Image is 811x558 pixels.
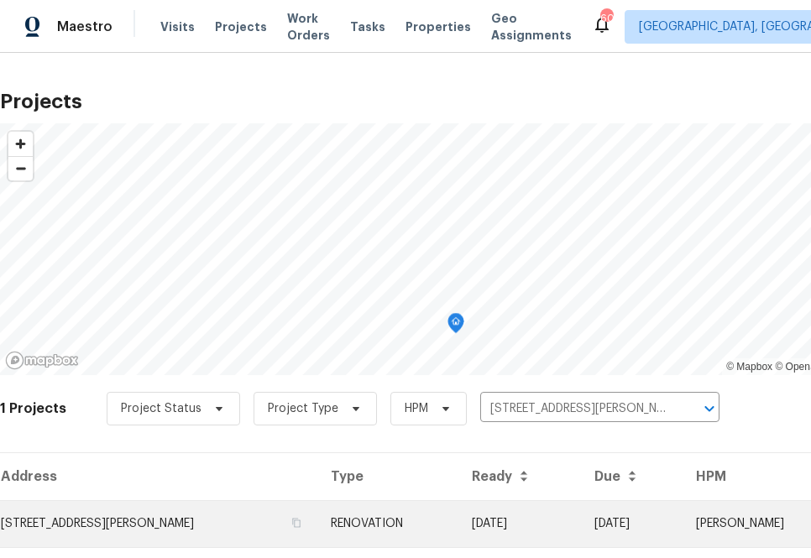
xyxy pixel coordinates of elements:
[726,361,772,373] a: Mapbox
[121,400,201,417] span: Project Status
[8,156,33,180] button: Zoom out
[581,500,683,547] td: [DATE]
[8,157,33,180] span: Zoom out
[600,10,612,27] div: 601
[289,515,304,530] button: Copy Address
[405,18,471,35] span: Properties
[215,18,267,35] span: Projects
[268,400,338,417] span: Project Type
[350,21,385,33] span: Tasks
[405,400,428,417] span: HPM
[447,313,464,339] div: Map marker
[317,500,458,547] td: RENOVATION
[581,453,683,500] th: Due
[5,351,79,370] a: Mapbox homepage
[698,397,721,420] button: Open
[480,396,672,422] input: Search projects
[287,10,330,44] span: Work Orders
[458,453,581,500] th: Ready
[8,132,33,156] button: Zoom in
[57,18,112,35] span: Maestro
[317,453,458,500] th: Type
[458,500,581,547] td: Acq COE 2025-09-09T00:00:00.000Z
[491,10,572,44] span: Geo Assignments
[160,18,195,35] span: Visits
